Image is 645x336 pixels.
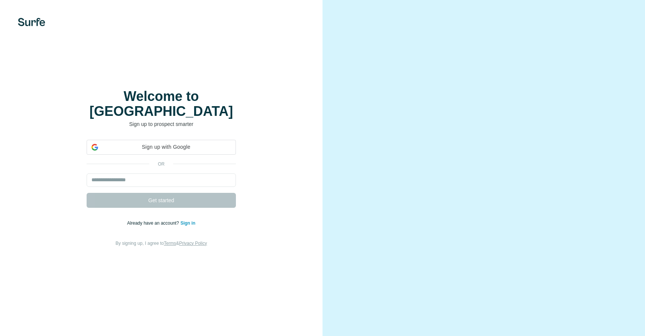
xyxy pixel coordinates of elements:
[180,221,195,226] a: Sign in
[164,241,176,246] a: Terms
[127,221,181,226] span: Already have an account?
[101,143,231,151] span: Sign up with Google
[87,89,236,119] h1: Welcome to [GEOGRAPHIC_DATA]
[179,241,207,246] a: Privacy Policy
[116,241,207,246] span: By signing up, I agree to &
[87,120,236,128] p: Sign up to prospect smarter
[87,140,236,155] div: Sign up with Google
[18,18,45,26] img: Surfe's logo
[149,161,173,167] p: or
